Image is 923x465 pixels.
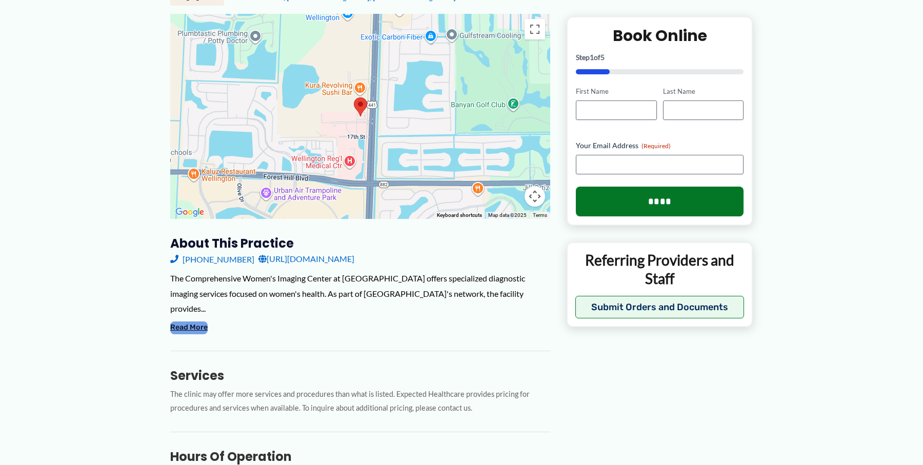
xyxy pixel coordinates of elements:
img: Google [173,206,207,219]
a: Terms (opens in new tab) [533,212,547,218]
button: Keyboard shortcuts [437,212,482,219]
a: Open this area in Google Maps (opens a new window) [173,206,207,219]
label: Your Email Address [576,140,744,151]
a: [URL][DOMAIN_NAME] [258,251,354,267]
button: Map camera controls [525,186,545,207]
button: Submit Orders and Documents [575,295,744,318]
button: Toggle fullscreen view [525,19,545,39]
span: Map data ©2025 [488,212,527,218]
label: First Name [576,87,656,96]
label: Last Name [663,87,744,96]
p: The clinic may offer more services and procedures than what is listed. Expected Healthcare provid... [170,388,550,415]
span: 5 [600,53,605,62]
div: The Comprehensive Women's Imaging Center at [GEOGRAPHIC_DATA] offers specialized diagnostic imagi... [170,271,550,316]
span: (Required) [641,142,671,150]
p: Referring Providers and Staff [575,251,744,288]
h3: About this practice [170,235,550,251]
button: Read More [170,321,208,334]
a: [PHONE_NUMBER] [170,251,254,267]
h2: Book Online [576,26,744,46]
p: Step of [576,54,744,61]
span: 1 [590,53,594,62]
h3: Hours of Operation [170,449,550,464]
h3: Services [170,368,550,383]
